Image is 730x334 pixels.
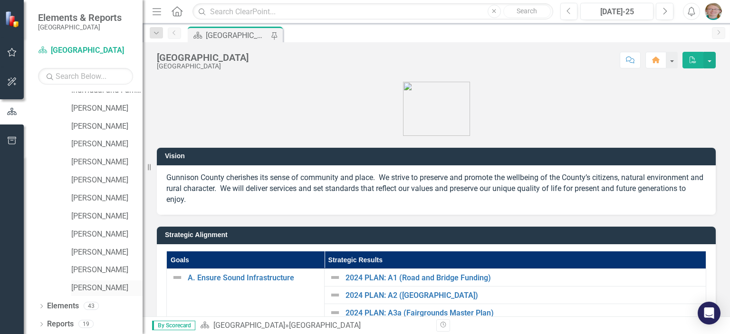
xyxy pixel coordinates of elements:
span: By Scorecard [152,321,195,330]
a: Reports [47,319,74,330]
div: [GEOGRAPHIC_DATA] [289,321,361,330]
a: [PERSON_NAME] [71,193,143,204]
a: A. Ensure Sound Infrastructure [188,274,319,282]
img: Not Defined [172,272,183,283]
img: ClearPoint Strategy [5,11,21,28]
div: [GEOGRAPHIC_DATA] [206,29,269,41]
a: 2024 PLAN: A3a (Fairgrounds Master Plan) [346,309,701,317]
a: [PERSON_NAME] [71,265,143,276]
p: Gunnison County cherishes its sense of community and place. We strive to preserve and promote the... [166,172,706,205]
a: [PERSON_NAME] [71,229,143,240]
img: Not Defined [329,272,341,283]
img: Not Defined [329,289,341,301]
div: [GEOGRAPHIC_DATA] [157,63,249,70]
input: Search Below... [38,68,133,85]
a: [PERSON_NAME] [71,157,143,168]
div: 43 [84,302,99,310]
a: [GEOGRAPHIC_DATA] [38,45,133,56]
input: Search ClearPoint... [192,3,553,20]
span: Search [517,7,537,15]
img: Gunnison%20Co%20Logo%20E-small.png [403,82,470,136]
a: Elements [47,301,79,312]
div: » [200,320,429,331]
a: [PERSON_NAME] [71,121,143,132]
a: [PERSON_NAME] [71,211,143,222]
small: [GEOGRAPHIC_DATA] [38,23,122,31]
div: Open Intercom Messenger [698,302,720,324]
h3: Vision [165,153,711,160]
button: [DATE]-25 [580,3,653,20]
a: [PERSON_NAME] [71,175,143,186]
div: 19 [78,320,94,328]
img: Margaret Wacker [705,3,722,20]
button: Search [503,5,551,18]
img: Not Defined [329,307,341,318]
a: [PERSON_NAME] [71,247,143,258]
a: [GEOGRAPHIC_DATA] [213,321,285,330]
a: 2024 PLAN: A1 (Road and Bridge Funding) [346,274,701,282]
div: [DATE]-25 [584,6,650,18]
a: 2024 PLAN: A2 ([GEOGRAPHIC_DATA]) [346,291,701,300]
div: [GEOGRAPHIC_DATA] [157,52,249,63]
a: [PERSON_NAME] [71,139,143,150]
span: Elements & Reports [38,12,122,23]
a: [PERSON_NAME] [71,283,143,294]
h3: Strategic Alignment [165,231,711,239]
a: [PERSON_NAME] [71,103,143,114]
